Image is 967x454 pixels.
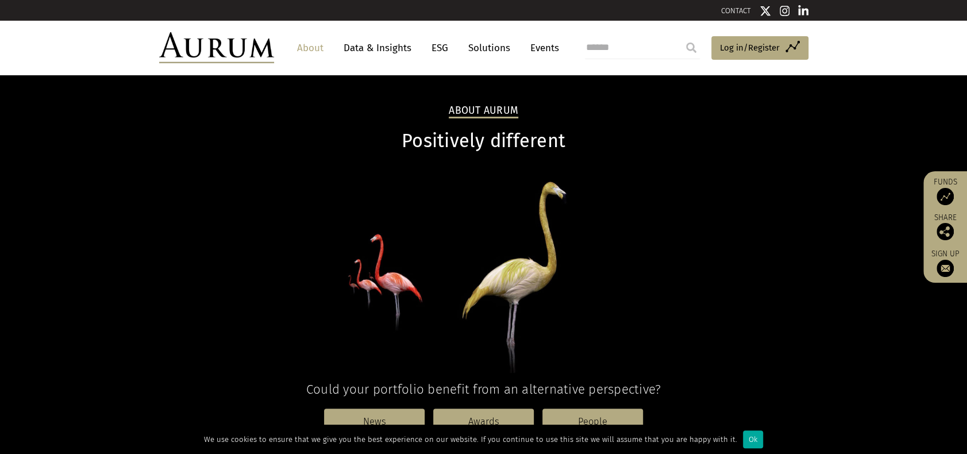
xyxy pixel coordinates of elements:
[711,36,808,60] a: Log in/Register
[680,36,703,59] input: Submit
[929,177,961,205] a: Funds
[159,130,808,152] h1: Positively different
[929,249,961,277] a: Sign up
[937,260,954,277] img: Sign up to our newsletter
[743,430,763,448] div: Ok
[721,6,751,15] a: CONTACT
[338,37,417,59] a: Data & Insights
[449,105,518,118] h2: About Aurum
[937,188,954,205] img: Access Funds
[780,5,790,17] img: Instagram icon
[798,5,808,17] img: Linkedin icon
[463,37,516,59] a: Solutions
[542,409,643,435] a: People
[324,409,425,435] a: News
[433,409,534,435] a: Awards
[760,5,771,17] img: Twitter icon
[291,37,329,59] a: About
[929,214,961,240] div: Share
[525,37,559,59] a: Events
[937,223,954,240] img: Share this post
[720,41,780,55] span: Log in/Register
[159,382,808,397] h4: Could your portfolio benefit from an alternative perspective?
[426,37,454,59] a: ESG
[159,32,274,63] img: Aurum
